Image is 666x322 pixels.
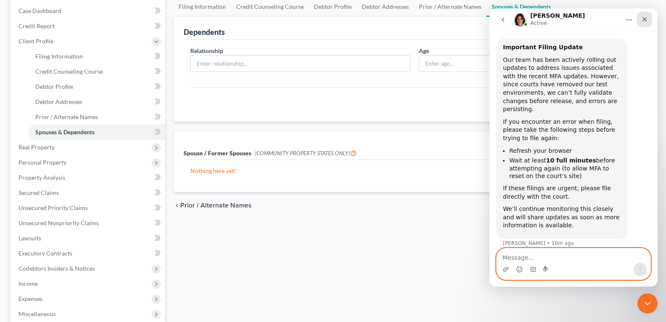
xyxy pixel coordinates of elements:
[255,150,357,157] span: (COMMUNITY PROPERTY STATES ONLY)
[29,64,165,79] a: Credit Counseling Course
[12,185,165,200] a: Secured Claims
[18,22,55,29] span: Credit Report
[174,202,180,209] i: chevron_left
[190,167,639,175] p: Nothing here yet!
[490,8,658,287] iframe: Intercom live chat
[12,246,165,261] a: Executory Contracts
[18,144,55,151] span: Real Property
[184,149,251,157] span: Spouse / Former Spouses
[18,280,38,287] span: Income
[29,49,165,64] a: Filing Information
[637,293,658,314] iframe: Intercom live chat
[18,7,61,14] span: Case Dashboard
[419,46,429,55] label: Age
[29,94,165,109] a: Debtor Addresses
[35,113,98,120] span: Prior / Alternate Names
[12,200,165,216] a: Unsecured Priority Claims
[18,174,65,181] span: Property Analysis
[18,250,72,257] span: Executory Contracts
[180,202,252,209] span: Prior / Alternate Names
[18,295,42,302] span: Expenses
[12,19,165,34] a: Credit Report
[18,234,41,242] span: Lawsuits
[35,98,82,105] span: Debtor Addresses
[18,265,95,272] span: Codebtors Insiders & Notices
[35,128,95,136] span: Spouses & Dependents
[18,219,99,226] span: Unsecured Nonpriority Claims
[190,47,223,54] span: Relationship
[12,231,165,246] a: Lawsuits
[12,170,165,185] a: Property Analysis
[18,159,66,166] span: Personal Property
[18,310,56,317] span: Miscellaneous
[12,3,165,19] a: Case Dashboard
[174,202,252,209] button: chevron_left Prior / Alternate Names
[18,189,59,196] span: Secured Claims
[29,125,165,140] a: Spouses & Dependents
[419,56,524,72] input: Enter age...
[12,216,165,231] a: Unsecured Nonpriority Claims
[29,79,165,94] a: Debtor Profile
[18,204,88,211] span: Unsecured Priority Claims
[191,56,410,72] input: Enter relationship...
[18,37,53,45] span: Client Profile
[29,109,165,125] a: Prior / Alternate Names
[35,68,103,75] span: Credit Counseling Course
[35,53,83,60] span: Filing Information
[184,27,225,37] div: Dependents
[35,83,73,90] span: Debtor Profile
